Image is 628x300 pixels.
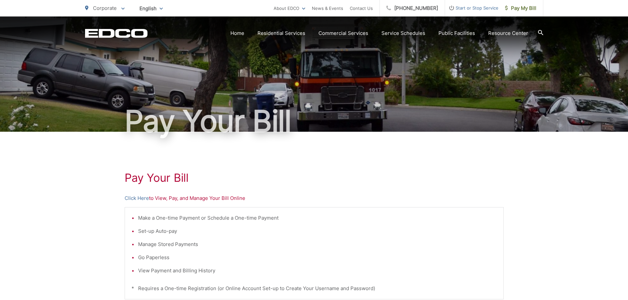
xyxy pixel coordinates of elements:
[125,194,504,202] p: to View, Pay, and Manage Your Bill Online
[312,4,343,12] a: News & Events
[318,29,368,37] a: Commercial Services
[138,267,497,275] li: View Payment and Billing History
[138,214,497,222] li: Make a One-time Payment or Schedule a One-time Payment
[138,227,497,235] li: Set-up Auto-pay
[488,29,528,37] a: Resource Center
[132,285,497,292] p: * Requires a One-time Registration (or Online Account Set-up to Create Your Username and Password)
[135,3,168,14] span: English
[93,5,117,11] span: Corporate
[438,29,475,37] a: Public Facilities
[138,240,497,248] li: Manage Stored Payments
[125,171,504,184] h1: Pay Your Bill
[230,29,244,37] a: Home
[125,194,149,202] a: Click Here
[257,29,305,37] a: Residential Services
[85,105,543,138] h1: Pay Your Bill
[85,29,148,38] a: EDCD logo. Return to the homepage.
[350,4,373,12] a: Contact Us
[138,254,497,261] li: Go Paperless
[381,29,425,37] a: Service Schedules
[505,4,536,12] span: Pay My Bill
[274,4,305,12] a: About EDCO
